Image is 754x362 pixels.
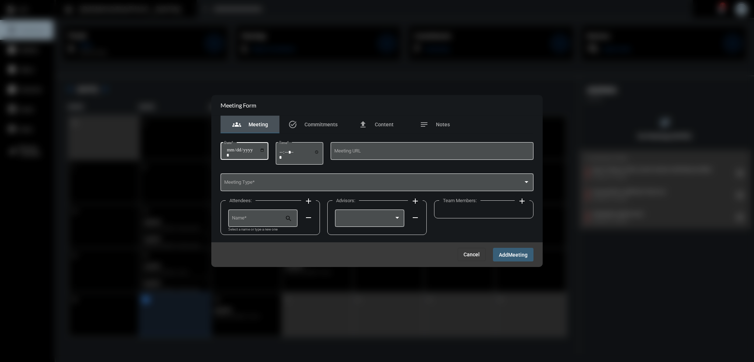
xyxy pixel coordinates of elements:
label: Team Members: [439,198,480,203]
span: Commitments [304,122,338,127]
label: Advisors: [332,198,359,203]
mat-icon: remove [304,213,313,222]
mat-icon: file_upload [359,120,367,129]
span: Content [375,122,394,127]
mat-icon: notes [420,120,429,129]
span: Meeting [508,252,528,258]
button: AddMeeting [493,248,533,261]
label: Attendees: [226,198,256,203]
span: Cancel [464,252,480,257]
span: Add [499,252,508,258]
mat-icon: add [304,197,313,205]
span: Notes [436,122,450,127]
mat-icon: groups [232,120,241,129]
mat-hint: Select a name or type a new one [228,228,278,232]
mat-icon: remove [411,213,420,222]
mat-icon: task_alt [288,120,297,129]
mat-icon: add [518,197,526,205]
h2: Meeting Form [221,102,256,109]
span: Meeting [249,122,268,127]
mat-icon: search [285,215,294,224]
button: Cancel [458,248,486,261]
mat-icon: add [411,197,420,205]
